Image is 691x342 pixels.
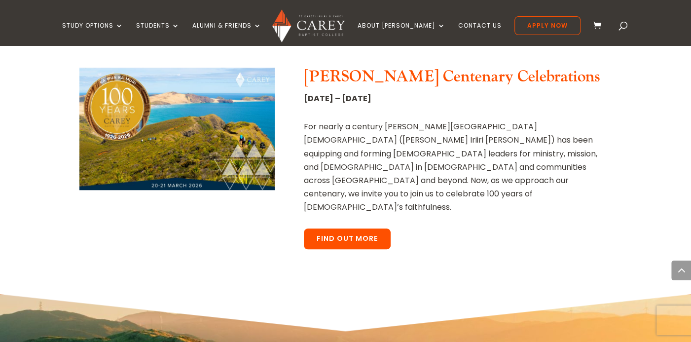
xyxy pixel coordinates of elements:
[136,22,180,45] a: Students
[272,9,345,42] img: Carey Baptist College
[192,22,261,45] a: Alumni & Friends
[304,93,371,104] strong: [DATE] – [DATE]
[79,182,275,193] a: Centenary artwork_website banner
[458,22,502,45] a: Contact Us
[514,16,581,35] a: Apply Now
[358,22,445,45] a: About [PERSON_NAME]
[79,68,275,190] img: Centenary artwork_website banner
[304,120,612,214] div: For nearly a century [PERSON_NAME][GEOGRAPHIC_DATA][DEMOGRAPHIC_DATA] ([PERSON_NAME] Iriiri [PERS...
[62,22,123,45] a: Study Options
[304,68,612,91] h3: [PERSON_NAME] Centenary Celebrations
[304,228,391,249] a: Find Out More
